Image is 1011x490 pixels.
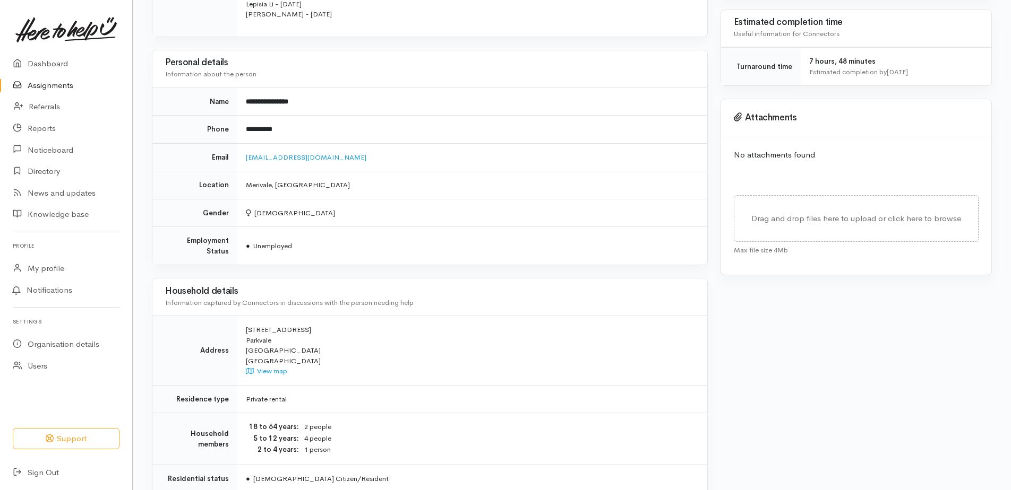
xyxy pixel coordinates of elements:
dd: 4 people [304,433,695,444]
span: [DEMOGRAPHIC_DATA] Citizen/Resident [246,474,389,483]
div: [STREET_ADDRESS] Parkvale [GEOGRAPHIC_DATA] [GEOGRAPHIC_DATA] [246,325,695,377]
span: Information about the person [165,69,256,78]
span: Drag and drop files here to upload or click here to browse [751,213,961,223]
h6: Settings [13,314,119,329]
span: Useful information for Connectors [734,29,839,38]
dt: 18 to 64 years [246,422,299,432]
td: Gender [152,199,237,227]
time: [DATE] [887,67,908,76]
td: Merivale, [GEOGRAPHIC_DATA] [237,171,707,199]
h3: Attachments [734,112,979,123]
h3: Personal details [165,58,695,68]
span: ● [246,241,250,250]
td: Turnaround time [721,48,801,86]
h3: Estimated completion time [734,17,979,28]
td: Location [152,171,237,199]
button: Support [13,428,119,450]
td: Private rental [237,385,707,413]
dd: 2 people [304,422,695,433]
h3: Household details [165,286,695,296]
dt: 2 to 4 years [246,444,299,455]
span: 7 hours, 48 minutes [809,57,876,66]
span: Information captured by Connectors in discussions with the person needing help [165,298,414,307]
td: Employment Status [152,227,237,265]
td: Residence type [152,385,237,413]
h6: Profile [13,239,119,253]
td: Phone [152,116,237,144]
dt: 5 to 12 years [246,433,299,444]
span: ● [246,474,250,483]
div: Max file size 4Mb [734,242,979,256]
span: Unemployed [246,241,292,250]
div: Estimated completion by [809,67,979,77]
a: View map [246,366,287,375]
a: [EMAIL_ADDRESS][DOMAIN_NAME] [246,153,366,162]
td: Address [152,316,237,386]
td: Name [152,87,237,116]
td: Household members [152,413,237,465]
dd: 1 person [304,444,695,456]
span: [DEMOGRAPHIC_DATA] [246,208,335,217]
p: No attachments found [734,149,979,161]
td: Email [152,143,237,171]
